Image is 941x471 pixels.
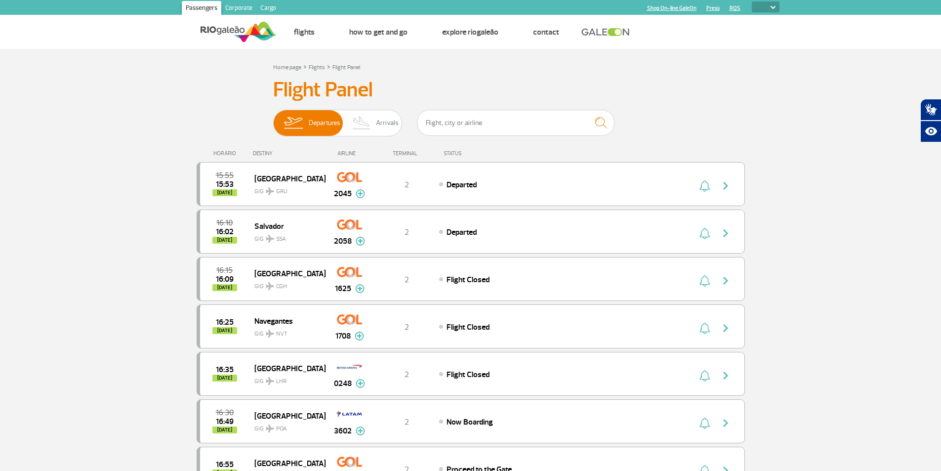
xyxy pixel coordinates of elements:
span: GIG [254,229,318,244]
span: 1708 [335,330,351,342]
span: [GEOGRAPHIC_DATA] [254,267,318,280]
a: Explore RIOgaleão [442,27,498,37]
input: Flight, city or airline [417,110,614,136]
span: NVT [276,330,287,339]
span: Departures [309,110,340,136]
button: Abrir recursos assistivos. [920,121,941,142]
img: slider-desembarque [347,110,376,136]
span: Navegantes [254,314,318,327]
div: AIRLINE [325,150,374,157]
img: mais-info-painel-voo.svg [356,379,365,388]
img: mais-info-painel-voo.svg [356,189,365,198]
a: Flights [309,64,325,71]
img: sino-painel-voo.svg [699,322,710,334]
img: destiny_airplane.svg [266,377,274,385]
span: 1625 [335,283,351,295]
a: Press [706,5,720,11]
span: 2025-09-25 15:55:00 [216,172,234,179]
span: [DATE] [212,427,237,433]
span: 0248 [334,378,352,389]
img: sino-painel-voo.svg [699,417,710,429]
span: [DATE] [212,189,237,196]
span: GIG [254,182,318,196]
a: Shop On-line GaleOn [647,5,696,11]
span: LHR [276,377,286,386]
span: 2025-09-25 15:53:00 [216,181,234,188]
span: Flight Closed [447,370,490,380]
img: destiny_airplane.svg [266,187,274,195]
img: seta-direita-painel-voo.svg [720,275,732,287]
span: [DATE] [212,375,237,382]
img: destiny_airplane.svg [266,235,274,243]
a: Contact [533,27,559,37]
span: 2 [405,370,409,380]
span: 2025-09-25 16:15:00 [216,267,233,274]
span: 2 [405,180,409,190]
img: destiny_airplane.svg [266,425,274,432]
span: GRU [276,187,287,196]
div: Plugin de acessibilidade da Hand Talk. [920,99,941,142]
span: Arrivals [376,110,399,136]
a: Cargo [256,1,280,17]
button: Abrir tradutor de língua de sinais. [920,99,941,121]
span: 2025-09-25 16:09:06 [216,276,234,283]
img: sino-painel-voo.svg [699,227,710,239]
a: Home page [273,64,301,71]
img: mais-info-painel-voo.svg [355,284,365,293]
img: seta-direita-painel-voo.svg [720,322,732,334]
img: destiny_airplane.svg [266,282,274,290]
span: Departed [447,180,477,190]
img: sino-painel-voo.svg [699,370,710,382]
span: 2 [405,322,409,332]
img: slider-embarque [278,110,309,136]
span: GIG [254,419,318,433]
img: destiny_airplane.svg [266,330,274,338]
a: Corporate [221,1,256,17]
span: 2025-09-25 16:10:00 [216,219,233,226]
span: [DATE] [212,237,237,244]
span: Salvador [254,219,318,232]
span: 2045 [334,188,352,200]
span: CGH [276,282,287,291]
img: sino-painel-voo.svg [699,180,710,192]
span: Now Boarding [447,417,493,427]
img: seta-direita-painel-voo.svg [720,180,732,192]
span: GIG [254,324,318,339]
a: Passengers [182,1,221,17]
span: POA [276,425,287,433]
span: 2025-09-25 16:49:00 [216,418,234,425]
span: [GEOGRAPHIC_DATA] [254,457,318,470]
span: 2 [405,227,409,237]
div: DESTINY [253,150,325,157]
a: How to get and go [349,27,408,37]
a: Flights [294,27,315,37]
span: Flight Closed [447,275,490,285]
img: seta-direita-painel-voo.svg [720,370,732,382]
span: 2 [405,417,409,427]
span: 2025-09-25 16:35:00 [216,366,234,373]
img: mais-info-painel-voo.svg [355,332,364,341]
img: mais-info-painel-voo.svg [356,237,365,246]
span: [GEOGRAPHIC_DATA] [254,409,318,422]
img: sino-painel-voo.svg [699,275,710,287]
span: 2 [405,275,409,285]
div: STATUS [439,150,519,157]
span: 2025-09-25 16:02:00 [216,228,234,235]
span: [DATE] [212,284,237,291]
span: SSA [276,235,286,244]
div: TERMINAL [374,150,439,157]
h3: Flight Panel [273,78,668,102]
img: seta-direita-painel-voo.svg [720,417,732,429]
span: GIG [254,372,318,386]
a: > [327,61,330,72]
span: 2058 [334,235,352,247]
span: 2025-09-25 16:25:00 [216,319,234,326]
a: > [303,61,307,72]
span: Flight Closed [447,322,490,332]
span: 2025-09-25 16:30:00 [216,409,234,416]
span: [DATE] [212,327,237,334]
img: seta-direita-painel-voo.svg [720,227,732,239]
div: HORÁRIO [200,150,253,157]
span: 3602 [334,425,352,437]
img: mais-info-painel-voo.svg [356,427,365,435]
